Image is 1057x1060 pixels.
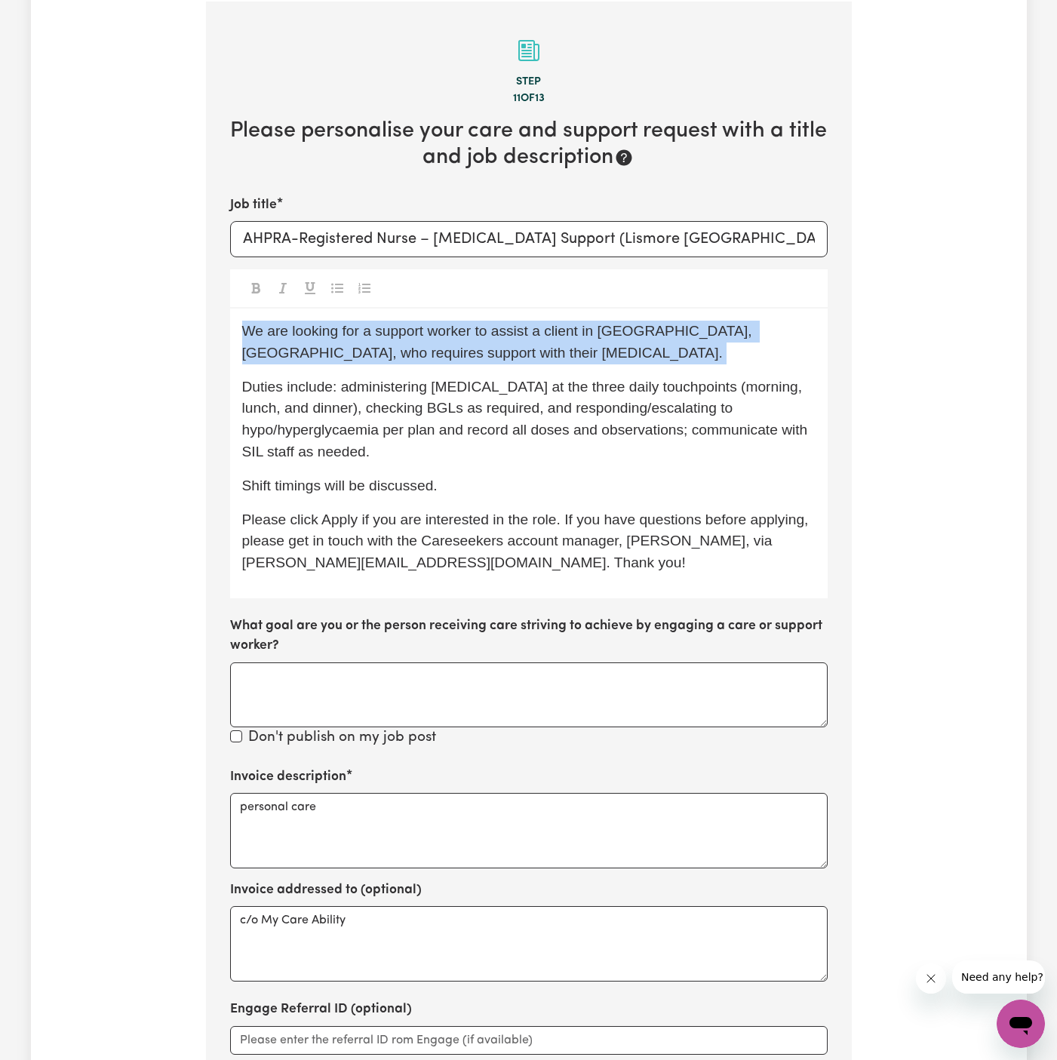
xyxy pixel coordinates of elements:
[997,1000,1045,1048] iframe: Button to launch messaging window
[230,1026,828,1055] input: Please enter the referral ID rom Engage (if available)
[230,906,828,982] textarea: c/o My Care Ability
[230,616,828,656] label: What goal are you or the person receiving care striving to achieve by engaging a care or support ...
[230,195,277,215] label: Job title
[230,767,346,787] label: Invoice description
[242,379,812,459] span: Duties include: administering [MEDICAL_DATA] at the three daily touchpoints (morning, lunch, and ...
[248,727,436,749] label: Don't publish on my job post
[230,74,828,91] div: Step
[300,278,321,298] button: Toggle undefined
[230,793,828,868] textarea: personal care
[245,278,266,298] button: Toggle undefined
[242,323,756,361] span: We are looking for a support worker to assist a client in [GEOGRAPHIC_DATA], [GEOGRAPHIC_DATA], w...
[230,91,828,107] div: 11 of 13
[952,960,1045,994] iframe: Message from company
[230,880,422,900] label: Invoice addressed to (optional)
[327,278,348,298] button: Toggle undefined
[354,278,375,298] button: Toggle undefined
[242,478,438,493] span: Shift timings will be discussed.
[230,1000,412,1019] label: Engage Referral ID (optional)
[230,118,828,171] h2: Please personalise your care and support request with a title and job description
[916,963,946,994] iframe: Close message
[242,512,813,571] span: Please click Apply if you are interested in the role. If you have questions before applying, plea...
[272,278,293,298] button: Toggle undefined
[230,221,828,257] input: e.g. Care worker needed in North Sydney for aged care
